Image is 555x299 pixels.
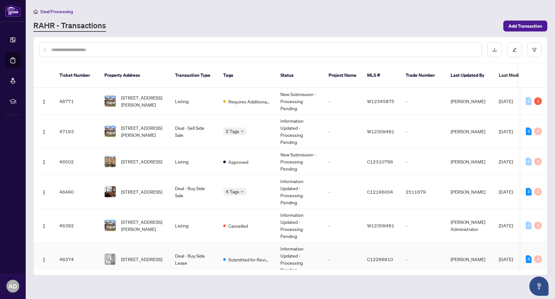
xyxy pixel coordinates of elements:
td: 46374 [54,242,99,276]
td: [PERSON_NAME] [445,88,494,115]
span: [STREET_ADDRESS] [121,158,162,165]
span: W12309481 [367,128,394,134]
td: [PERSON_NAME] [445,148,494,175]
td: Information Updated - Processing Pending [275,115,323,148]
span: W12309481 [367,223,394,228]
span: [STREET_ADDRESS][PERSON_NAME] [121,218,165,233]
td: 48771 [54,88,99,115]
span: C12266810 [367,256,393,262]
span: Cancelled [228,222,248,229]
td: [PERSON_NAME] [445,242,494,276]
span: 2 Tags [226,128,239,135]
td: New Submission - Processing Pending [275,88,323,115]
span: download [492,48,497,52]
span: Submitted for Review [228,256,270,263]
td: Deal - Buy Side Sale [170,175,218,209]
span: [STREET_ADDRESS][PERSON_NAME] [121,94,165,108]
img: logo [5,5,21,17]
span: [STREET_ADDRESS] [121,256,162,263]
td: 46502 [54,148,99,175]
div: 0 [526,158,532,165]
th: Ticket Number [54,63,99,88]
span: C12310796 [367,159,393,164]
span: down [241,190,244,193]
th: MLS # [362,63,401,88]
span: Requires Additional Docs [228,98,270,105]
div: 0 [526,222,532,229]
td: - [323,209,362,242]
span: Add Transaction [508,21,542,31]
th: Last Updated By [445,63,494,88]
td: - [401,242,445,276]
div: 0 [534,188,542,196]
img: thumbnail-img [105,96,116,107]
td: Information Updated - Processing Pending [275,242,323,276]
td: Listing [170,88,218,115]
button: Logo [39,254,49,264]
td: 2511679 [401,175,445,209]
td: - [323,115,362,148]
div: 0 [534,255,542,263]
button: Logo [39,187,49,197]
span: AD [9,282,17,291]
img: thumbnail-img [105,156,116,167]
span: home [33,9,38,14]
div: 0 [534,128,542,135]
span: down [241,130,244,133]
td: Information Updated - Processing Pending [275,175,323,209]
button: Logo [39,156,49,167]
td: 47193 [54,115,99,148]
td: - [323,242,362,276]
span: [STREET_ADDRESS][PERSON_NAME] [121,124,165,138]
a: RAHR - Transactions [33,20,106,32]
img: Logo [41,190,47,195]
th: Project Name [323,63,362,88]
div: 0 [534,222,542,229]
div: 3 [526,188,532,196]
span: [DATE] [499,128,513,134]
th: Status [275,63,323,88]
td: - [401,115,445,148]
th: Transaction Type [170,63,218,88]
span: [DATE] [499,98,513,104]
th: Tags [218,63,275,88]
td: [PERSON_NAME] Administrator [445,209,494,242]
td: Listing [170,209,218,242]
img: Logo [41,129,47,135]
div: 6 [526,255,532,263]
span: Deal Processing [40,9,73,14]
span: filter [532,48,537,52]
button: Logo [39,220,49,231]
th: Property Address [99,63,170,88]
img: thumbnail-img [105,186,116,197]
td: New Submission - Processing Pending [275,148,323,175]
button: Open asap [529,277,549,296]
span: C12196004 [367,189,393,195]
img: Logo [41,99,47,104]
img: Logo [41,160,47,165]
td: Deal - Sell Side Sale [170,115,218,148]
img: thumbnail-img [105,254,116,265]
img: Logo [41,224,47,229]
span: [DATE] [499,256,513,262]
th: Trade Number [401,63,445,88]
div: 1 [534,97,542,105]
td: 46392 [54,209,99,242]
button: edit [507,42,522,57]
span: [DATE] [499,159,513,164]
td: [PERSON_NAME] [445,175,494,209]
span: [STREET_ADDRESS] [121,188,162,195]
span: [DATE] [499,223,513,228]
span: Last Modified Date [499,72,538,79]
span: W12345875 [367,98,394,104]
td: Information Updated - Processing Pending [275,209,323,242]
div: 0 [526,97,532,105]
span: 4 Tags [226,188,239,195]
td: - [323,148,362,175]
button: Add Transaction [503,21,547,31]
th: Last Modified Date [494,63,551,88]
button: Logo [39,96,49,106]
button: filter [527,42,542,57]
button: Logo [39,126,49,136]
td: Deal - Buy Side Lease [170,242,218,276]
